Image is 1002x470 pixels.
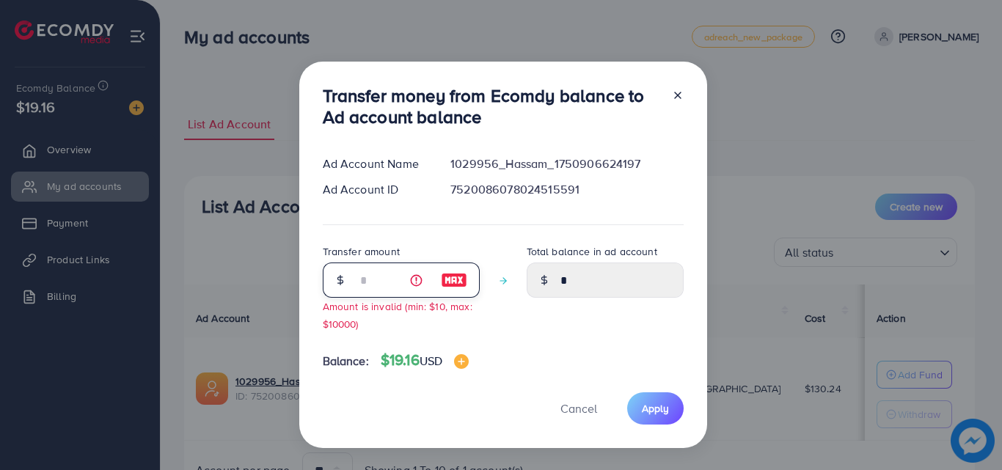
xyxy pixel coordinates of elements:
[527,244,657,259] label: Total balance in ad account
[323,85,660,128] h3: Transfer money from Ecomdy balance to Ad account balance
[454,354,469,369] img: image
[311,155,439,172] div: Ad Account Name
[323,353,369,370] span: Balance:
[381,351,469,370] h4: $19.16
[627,392,684,424] button: Apply
[420,353,442,369] span: USD
[560,400,597,416] span: Cancel
[323,244,400,259] label: Transfer amount
[311,181,439,198] div: Ad Account ID
[441,271,467,289] img: image
[642,401,669,416] span: Apply
[439,181,695,198] div: 7520086078024515591
[323,299,472,330] small: Amount is invalid (min: $10, max: $10000)
[542,392,615,424] button: Cancel
[439,155,695,172] div: 1029956_Hassam_1750906624197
